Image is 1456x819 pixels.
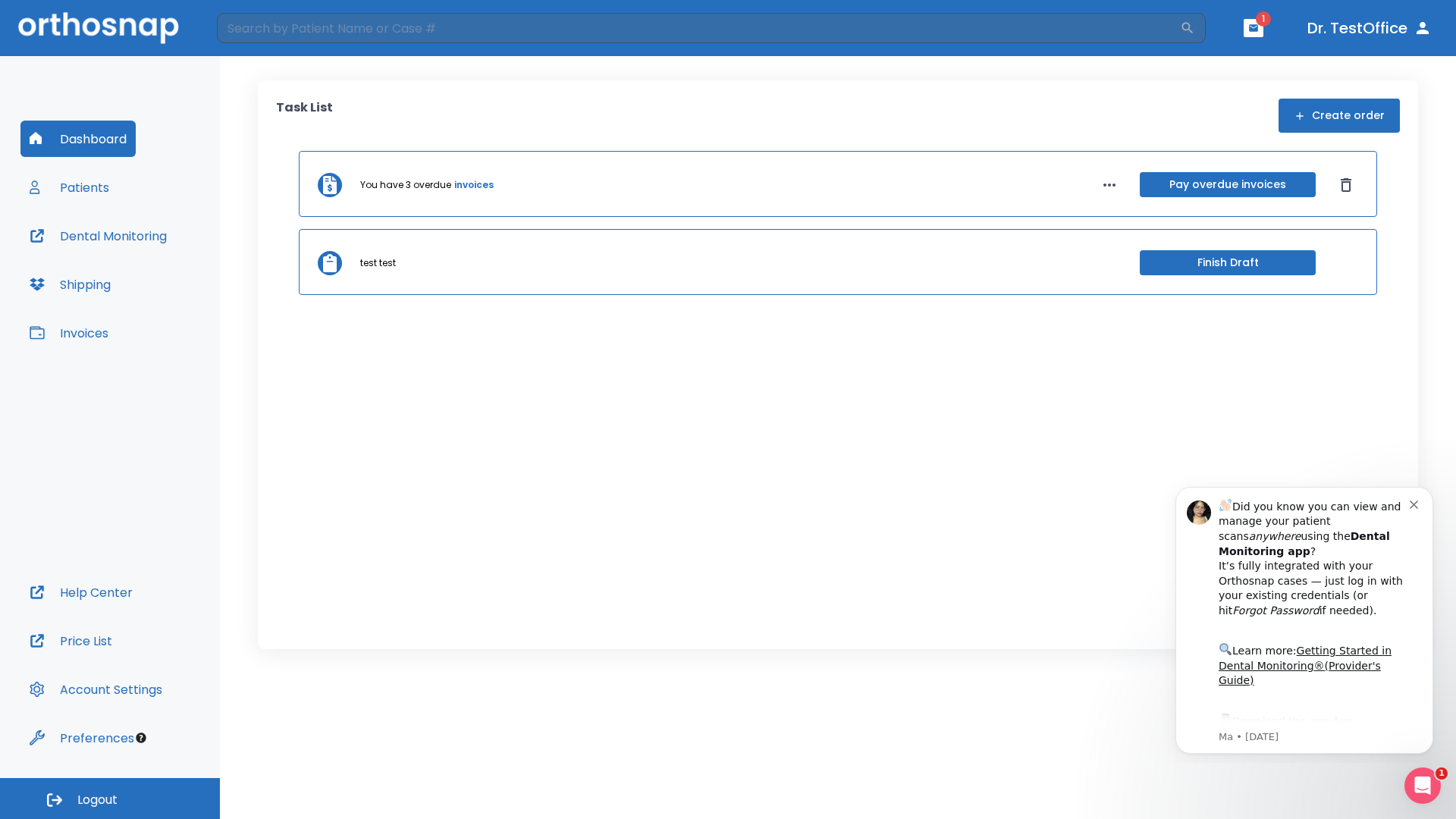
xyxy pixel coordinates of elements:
[1301,14,1438,42] button: Dr. TestOffice
[66,242,201,269] a: App Store
[66,257,257,271] p: Message from Ma, sent 5w ago
[1140,250,1316,275] button: Finish Draft
[217,13,1180,43] input: Search by Patient Name or Case #
[20,315,118,351] button: Invoices
[1404,767,1441,804] iframe: Intercom live chat
[360,178,451,192] p: You have 3 overdue
[134,731,148,745] div: Tooltip anchor
[1279,99,1400,133] button: Create order
[20,266,120,303] button: Shipping
[1256,11,1271,27] span: 1
[20,671,171,708] button: Account Settings
[1334,173,1358,197] button: Dismiss
[66,238,257,315] div: Download the app: | ​ Let us know if you need help getting started!
[18,12,179,43] img: Orthosnap
[257,24,269,36] button: Dismiss notification
[20,121,136,157] button: Dashboard
[1153,473,1456,763] iframe: Intercom notifications message
[1140,172,1316,197] button: Pay overdue invoices
[20,623,121,659] button: Price List
[20,218,176,254] button: Dental Monitoring
[454,178,494,192] a: invoices
[360,256,396,270] p: test test
[1436,767,1448,780] span: 1
[77,792,118,808] span: Logout
[20,574,142,610] button: Help Center
[20,169,118,206] button: Patients
[276,99,333,133] p: Task List
[20,720,143,756] button: Preferences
